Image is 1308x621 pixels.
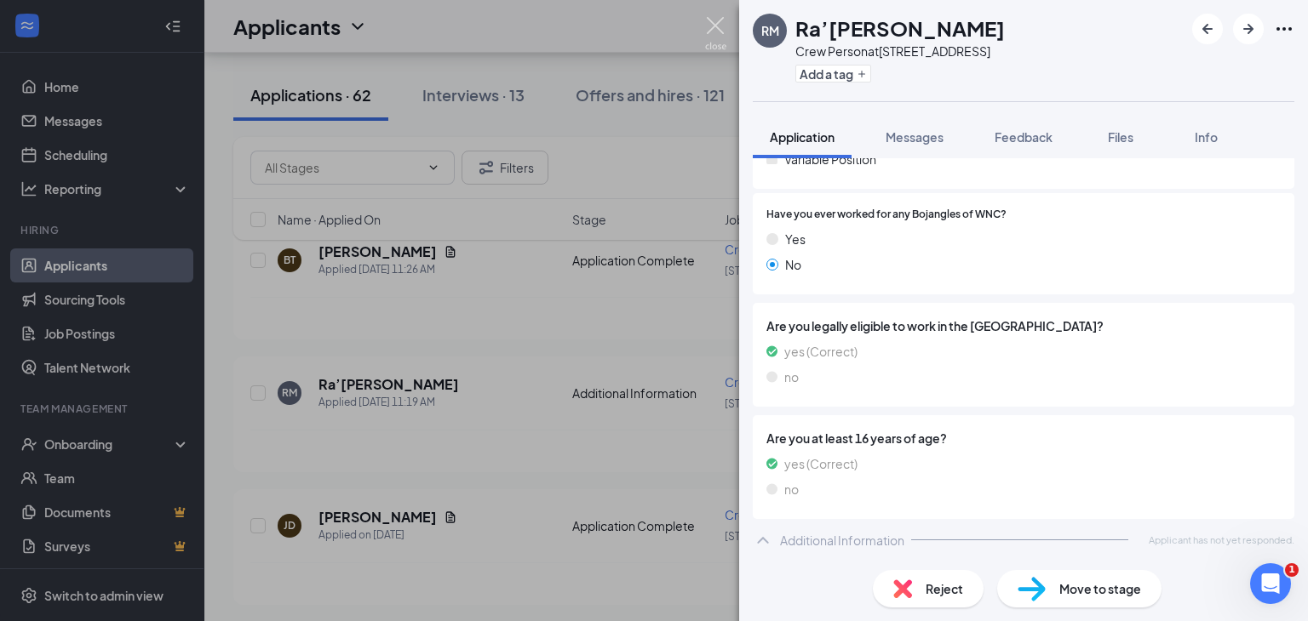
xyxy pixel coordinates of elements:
span: Are you at least 16 years of age? [766,429,1281,447]
span: Reject [926,579,963,598]
span: Feedback [995,129,1053,145]
span: Variable Position [784,150,876,168]
h1: Ra’[PERSON_NAME] [795,14,1005,43]
svg: Ellipses [1274,19,1294,39]
span: No [785,255,801,274]
button: ArrowLeftNew [1192,14,1223,44]
svg: ArrowLeftNew [1197,19,1218,39]
svg: ArrowRight [1238,19,1259,39]
span: Application [770,129,835,145]
div: RM [761,22,779,39]
span: Files [1108,129,1133,145]
button: PlusAdd a tag [795,65,871,83]
span: Have you ever worked for any Bojangles of WNC? [766,207,1007,223]
div: Crew Person at [STREET_ADDRESS] [795,43,1005,60]
span: 1 [1285,563,1299,577]
svg: ChevronUp [753,530,773,550]
span: Applicant has not yet responded. [1149,533,1294,547]
span: Are you legally eligible to work in the [GEOGRAPHIC_DATA]? [766,316,1281,335]
span: no [784,480,799,499]
button: ArrowRight [1233,14,1264,44]
div: Additional Information [780,532,904,549]
span: yes (Correct) [784,342,858,361]
span: yes (Correct) [784,454,858,473]
span: Info [1195,129,1218,145]
span: Move to stage [1059,579,1141,598]
span: Yes [785,230,806,248]
svg: Plus [857,69,867,79]
iframe: Intercom live chat [1250,563,1291,604]
span: no [784,367,799,386]
span: Messages [886,129,944,145]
